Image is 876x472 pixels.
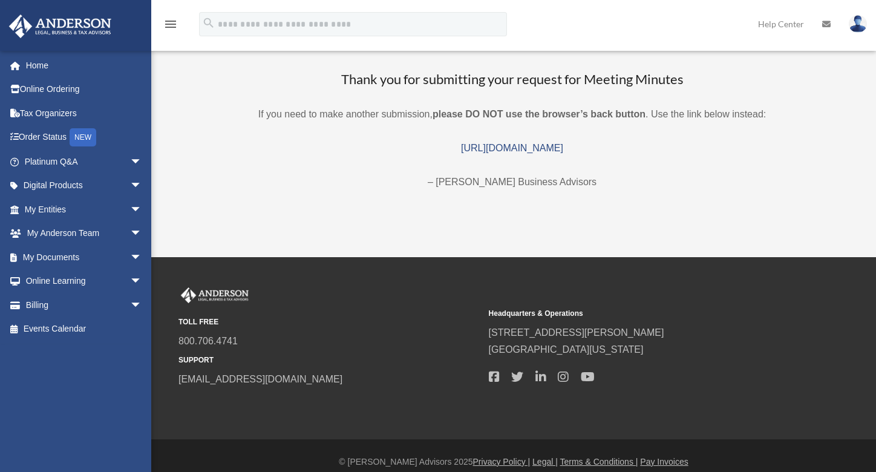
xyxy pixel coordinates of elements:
a: Terms & Conditions | [560,457,638,467]
span: arrow_drop_down [130,269,154,294]
a: Legal | [532,457,558,467]
h3: Thank you for submitting your request for Meeting Minutes [163,70,861,89]
span: arrow_drop_down [130,245,154,270]
a: 800.706.4741 [178,336,238,346]
a: Billingarrow_drop_down [8,293,160,317]
span: arrow_drop_down [130,149,154,174]
a: Tax Organizers [8,101,160,125]
a: Events Calendar [8,317,160,341]
span: arrow_drop_down [130,221,154,246]
a: menu [163,21,178,31]
a: Online Ordering [8,77,160,102]
small: TOLL FREE [178,316,480,329]
a: Pay Invoices [640,457,688,467]
small: Headquarters & Operations [489,307,791,320]
img: Anderson Advisors Platinum Portal [5,15,115,38]
a: My Anderson Teamarrow_drop_down [8,221,160,246]
a: My Entitiesarrow_drop_down [8,197,160,221]
a: Privacy Policy | [473,457,531,467]
span: arrow_drop_down [130,197,154,222]
b: please DO NOT use the browser’s back button [433,109,646,119]
a: [EMAIL_ADDRESS][DOMAIN_NAME] [178,374,342,384]
div: © [PERSON_NAME] Advisors 2025 [151,454,876,470]
p: If you need to make another submission, . Use the link below instead: [163,106,861,123]
div: NEW [70,128,96,146]
span: arrow_drop_down [130,174,154,198]
a: [STREET_ADDRESS][PERSON_NAME] [489,327,664,338]
i: search [202,16,215,30]
small: SUPPORT [178,354,480,367]
img: User Pic [849,15,867,33]
a: Order StatusNEW [8,125,160,150]
i: menu [163,17,178,31]
a: Online Learningarrow_drop_down [8,269,160,293]
a: Home [8,53,160,77]
a: [URL][DOMAIN_NAME] [461,143,563,153]
a: My Documentsarrow_drop_down [8,245,160,269]
p: – [PERSON_NAME] Business Advisors [163,174,861,191]
a: [GEOGRAPHIC_DATA][US_STATE] [489,344,644,355]
a: Digital Productsarrow_drop_down [8,174,160,198]
a: Platinum Q&Aarrow_drop_down [8,149,160,174]
img: Anderson Advisors Platinum Portal [178,287,251,303]
span: arrow_drop_down [130,293,154,318]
